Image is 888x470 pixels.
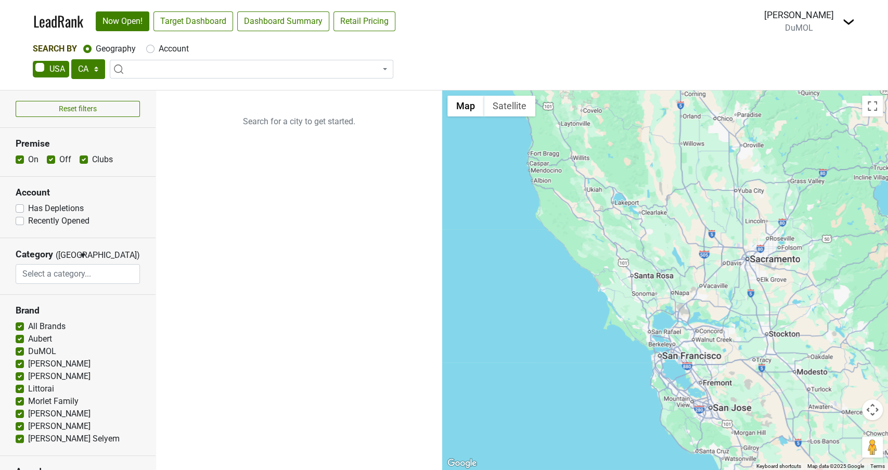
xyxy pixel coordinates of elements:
button: Toggle fullscreen view [862,96,883,116]
label: Recently Opened [28,215,89,227]
span: DuMOL [785,23,813,33]
input: Select a category... [16,264,140,284]
span: ([GEOGRAPHIC_DATA]) [56,249,76,264]
h3: Premise [16,138,140,149]
img: Dropdown Menu [842,16,855,28]
label: DuMOL [28,345,56,358]
span: Map data ©2025 Google [807,463,864,469]
a: Retail Pricing [333,11,395,31]
label: Account [159,43,189,55]
a: Dashboard Summary [237,11,329,31]
a: Open this area in Google Maps (opens a new window) [445,456,479,470]
h3: Account [16,187,140,198]
span: ▼ [79,251,87,260]
button: Reset filters [16,101,140,117]
label: Morlet Family [28,395,79,408]
span: Search By [33,44,77,54]
h3: Brand [16,305,140,316]
button: Show satellite imagery [484,96,535,116]
button: Show street map [447,96,484,116]
label: Off [59,153,71,166]
a: Target Dashboard [153,11,233,31]
label: On [28,153,38,166]
label: [PERSON_NAME] Selyem [28,433,120,445]
h3: Category [16,249,53,260]
button: Keyboard shortcuts [756,463,801,470]
label: Has Depletions [28,202,84,215]
label: Littorai [28,383,54,395]
a: Now Open! [96,11,149,31]
label: Clubs [92,153,113,166]
label: Aubert [28,333,52,345]
button: Map camera controls [862,399,883,420]
img: Google [445,456,479,470]
a: LeadRank [33,10,83,32]
button: Drag Pegman onto the map to open Street View [862,437,883,458]
a: Terms (opens in new tab) [870,463,885,469]
label: [PERSON_NAME] [28,370,91,383]
label: [PERSON_NAME] [28,408,91,420]
label: All Brands [28,320,66,333]
div: [PERSON_NAME] [764,8,834,22]
label: [PERSON_NAME] [28,420,91,433]
label: Geography [96,43,136,55]
p: Search for a city to get started. [156,90,442,153]
label: [PERSON_NAME] [28,358,91,370]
